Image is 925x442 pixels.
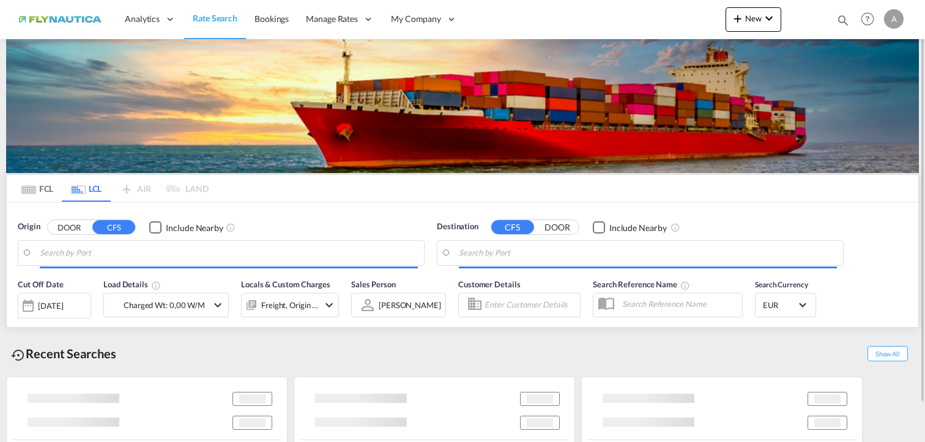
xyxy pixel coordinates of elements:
[680,281,690,290] md-icon: Your search will be saved by the below given name
[726,7,781,32] button: icon-plus 400-fgNewicon-chevron-down
[730,11,745,26] md-icon: icon-plus 400-fg
[485,296,576,314] input: Enter Customer Details
[755,280,808,289] span: Search Currency
[38,300,63,311] div: [DATE]
[459,244,837,262] input: Search by Port
[322,298,336,312] md-icon: icon-chevron-down
[13,175,62,202] md-tab-item: FCL
[857,9,884,31] div: Help
[458,279,520,289] span: Customer Details
[92,220,135,234] button: CFS
[18,293,91,319] div: [DATE]
[241,293,339,317] div: Freight Origin Destinationicon-chevron-down
[671,223,680,232] md-icon: Unchecked: Ignores neighbouring ports when fetching rates.Checked : Includes neighbouring ports w...
[379,300,441,310] div: [PERSON_NAME]
[149,221,223,234] md-checkbox: Checkbox No Ink
[836,13,850,27] md-icon: icon-magnify
[884,9,904,29] div: A
[762,296,809,314] md-select: Select Currency: € EUREuro
[6,340,121,367] div: Recent Searches
[261,297,319,314] div: Freight Origin Destination
[103,293,229,317] div: Charged Wt: 0,00 W/Micon-chevron-down
[18,317,27,333] md-datepicker: Select
[306,13,358,25] span: Manage Rates
[867,346,908,361] span: Show All
[13,175,209,202] md-pagination-wrapper: Use the left and right arrow keys to navigate between tabs
[18,6,101,33] img: dbeec6a0202a11f0ab01a7e422f9ff92.png
[730,13,776,23] span: New
[536,220,579,234] button: DOOR
[124,297,205,314] div: Charged Wt: 0,00 W/M
[377,296,442,314] md-select: Sales Person: Alina Iskaev
[241,279,330,289] span: Locals & Custom Charges
[616,295,742,313] input: Search Reference Name
[254,13,289,24] span: Bookings
[18,221,40,233] span: Origin
[857,9,878,29] span: Help
[836,13,850,32] div: icon-magnify
[351,279,396,289] span: Sales Person
[226,223,236,232] md-icon: Unchecked: Ignores neighbouring ports when fetching rates.Checked : Includes neighbouring ports w...
[125,13,160,25] span: Analytics
[391,13,441,25] span: My Company
[40,244,418,262] input: Search by Port
[103,279,161,289] span: Load Details
[491,220,534,234] button: CFS
[151,281,161,290] md-icon: Chargeable Weight
[6,39,919,173] img: LCL+%26+FCL+BACKGROUND.png
[11,348,26,363] md-icon: icon-backup-restore
[762,11,776,26] md-icon: icon-chevron-down
[166,222,223,234] div: Include Nearby
[437,221,478,233] span: Destination
[193,13,237,23] span: Rate Search
[210,298,225,312] md-icon: icon-chevron-down
[593,221,667,234] md-checkbox: Checkbox No Ink
[609,222,667,234] div: Include Nearby
[763,300,797,311] span: EUR
[48,220,91,234] button: DOOR
[7,202,918,379] div: Origin DOOR CFS Checkbox No InkUnchecked: Ignores neighbouring ports when fetching rates.Checked ...
[18,279,64,289] span: Cut Off Date
[62,175,111,202] md-tab-item: LCL
[593,279,690,289] span: Search Reference Name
